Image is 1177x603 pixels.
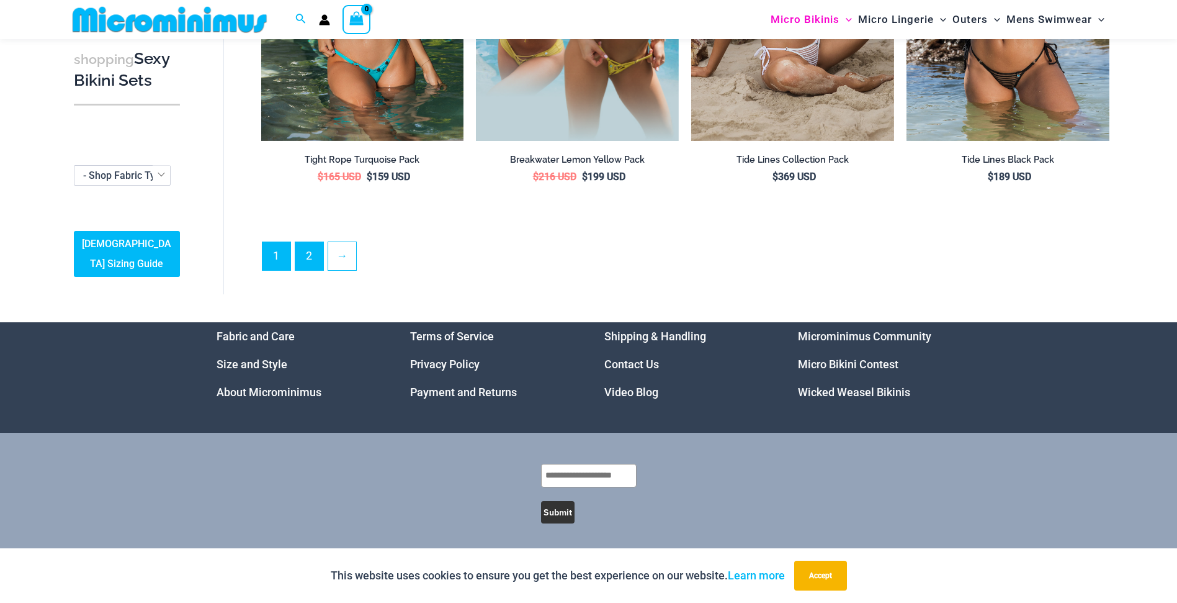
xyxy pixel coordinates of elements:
span: Mens Swimwear [1006,4,1092,35]
bdi: 216 USD [533,171,576,183]
a: Privacy Policy [410,358,480,371]
span: Page 1 [262,242,290,270]
bdi: 159 USD [367,171,410,183]
bdi: 165 USD [318,171,361,183]
button: Submit [541,501,575,524]
a: Contact Us [604,358,659,371]
span: - Shop Fabric Type [74,166,170,185]
span: $ [772,171,778,183]
a: Micro BikinisMenu ToggleMenu Toggle [768,4,855,35]
bdi: 199 USD [582,171,625,183]
nav: Site Navigation [766,2,1110,37]
span: Micro Lingerie [858,4,934,35]
a: Microminimus Community [798,330,931,343]
p: This website uses cookies to ensure you get the best experience on our website. [331,566,785,585]
h2: Breakwater Lemon Yellow Pack [476,154,679,166]
a: Tide Lines Black Pack [906,154,1109,170]
a: Tide Lines Collection Pack [691,154,894,170]
button: Accept [794,561,847,591]
span: Outers [952,4,988,35]
a: Micro Bikini Contest [798,358,898,371]
a: Page 2 [295,242,323,270]
a: Shipping & Handling [604,330,706,343]
h3: Sexy Bikini Sets [74,48,180,91]
a: → [328,242,356,270]
span: Menu Toggle [839,4,852,35]
span: Menu Toggle [1092,4,1104,35]
a: Micro LingerieMenu ToggleMenu Toggle [855,4,949,35]
span: Menu Toggle [988,4,1000,35]
a: About Microminimus [217,386,321,399]
a: View Shopping Cart, empty [342,5,371,34]
span: shopping [74,52,134,67]
bdi: 189 USD [988,171,1031,183]
a: Tight Rope Turquoise Pack [261,154,464,170]
span: - Shop Fabric Type [83,170,166,181]
a: Learn more [728,569,785,582]
span: $ [318,171,323,183]
a: Search icon link [295,12,307,27]
bdi: 369 USD [772,171,816,183]
a: Terms of Service [410,330,494,343]
nav: Menu [604,322,768,406]
a: OutersMenu ToggleMenu Toggle [949,4,1003,35]
aside: Footer Widget 2 [410,322,573,406]
nav: Menu [217,322,380,406]
a: Fabric and Care [217,330,295,343]
span: Menu Toggle [934,4,946,35]
aside: Footer Widget 1 [217,322,380,406]
a: Wicked Weasel Bikinis [798,386,910,399]
a: Account icon link [319,14,330,25]
nav: Menu [798,322,961,406]
nav: Product Pagination [261,242,1109,278]
nav: Menu [410,322,573,406]
a: [DEMOGRAPHIC_DATA] Sizing Guide [74,232,180,278]
img: MM SHOP LOGO FLAT [68,6,272,34]
span: Micro Bikinis [771,4,839,35]
a: Size and Style [217,358,287,371]
span: - Shop Fabric Type [74,165,171,186]
a: Mens SwimwearMenu ToggleMenu Toggle [1003,4,1108,35]
span: $ [988,171,993,183]
aside: Footer Widget 4 [798,322,961,406]
a: Breakwater Lemon Yellow Pack [476,154,679,170]
aside: Footer Widget 3 [604,322,768,406]
h2: Tide Lines Black Pack [906,154,1109,166]
h2: Tide Lines Collection Pack [691,154,894,166]
span: $ [533,171,539,183]
a: Video Blog [604,386,658,399]
span: $ [582,171,588,183]
span: $ [367,171,372,183]
a: Payment and Returns [410,386,517,399]
h2: Tight Rope Turquoise Pack [261,154,464,166]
